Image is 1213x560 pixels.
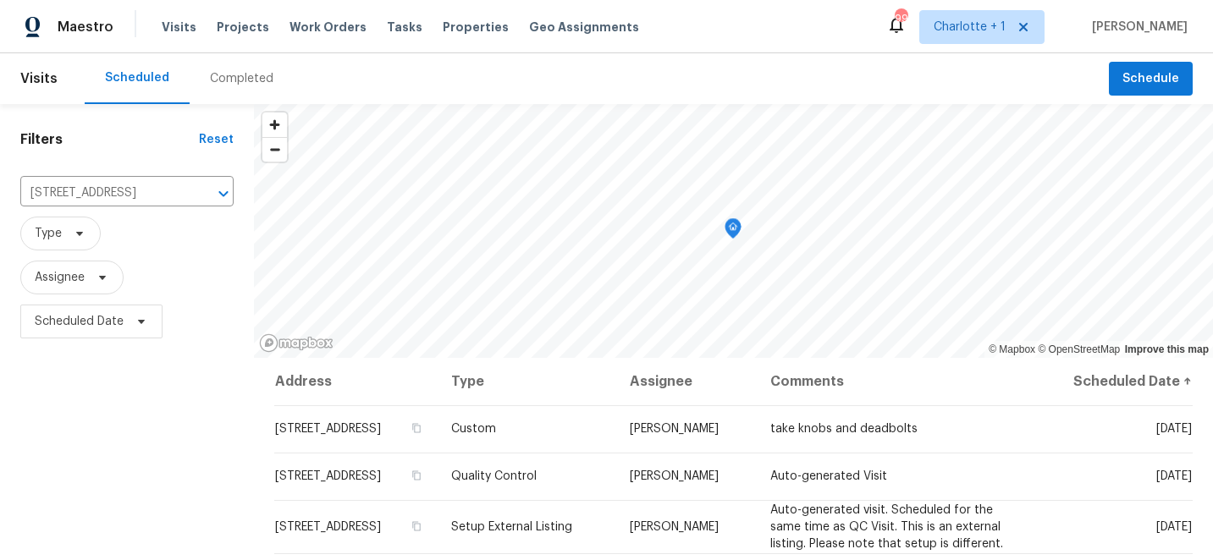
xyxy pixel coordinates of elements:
[616,358,756,405] th: Assignee
[451,470,537,482] span: Quality Control
[770,470,887,482] span: Auto-generated Visit
[162,19,196,36] span: Visits
[254,104,1213,358] canvas: Map
[262,138,287,162] span: Zoom out
[1156,521,1192,533] span: [DATE]
[409,519,424,534] button: Copy Address
[989,343,1035,355] a: Mapbox
[20,60,58,97] span: Visits
[409,468,424,483] button: Copy Address
[438,358,616,405] th: Type
[212,182,235,206] button: Open
[275,521,381,533] span: [STREET_ADDRESS]
[259,333,334,353] a: Mapbox homepage
[275,423,381,435] span: [STREET_ADDRESS]
[1038,343,1120,355] a: OpenStreetMap
[210,70,273,87] div: Completed
[630,521,719,533] span: [PERSON_NAME]
[934,19,1006,36] span: Charlotte + 1
[20,180,186,206] input: Search for an address...
[105,69,169,86] div: Scheduled
[35,269,85,286] span: Assignee
[757,358,1033,405] th: Comments
[274,358,438,405] th: Address
[1109,62,1193,96] button: Schedule
[289,19,367,36] span: Work Orders
[199,131,234,148] div: Reset
[725,218,742,244] div: Map marker
[1125,343,1209,355] a: Improve this map
[1122,69,1179,90] span: Schedule
[529,19,639,36] span: Geo Assignments
[35,313,124,330] span: Scheduled Date
[35,225,62,242] span: Type
[451,521,572,533] span: Setup External Listing
[770,423,918,435] span: take knobs and deadbolts
[895,10,907,27] div: 99
[262,137,287,162] button: Zoom out
[1156,470,1192,482] span: [DATE]
[387,21,422,33] span: Tasks
[262,113,287,137] button: Zoom in
[630,470,719,482] span: [PERSON_NAME]
[1085,19,1188,36] span: [PERSON_NAME]
[451,423,496,435] span: Custom
[770,504,1003,550] span: Auto-generated visit. Scheduled for the same time as QC Visit. This is an external listing. Pleas...
[20,131,199,148] h1: Filters
[630,423,719,435] span: [PERSON_NAME]
[1156,423,1192,435] span: [DATE]
[217,19,269,36] span: Projects
[409,420,424,436] button: Copy Address
[275,470,381,482] span: [STREET_ADDRESS]
[1032,358,1193,405] th: Scheduled Date ↑
[58,19,113,36] span: Maestro
[443,19,509,36] span: Properties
